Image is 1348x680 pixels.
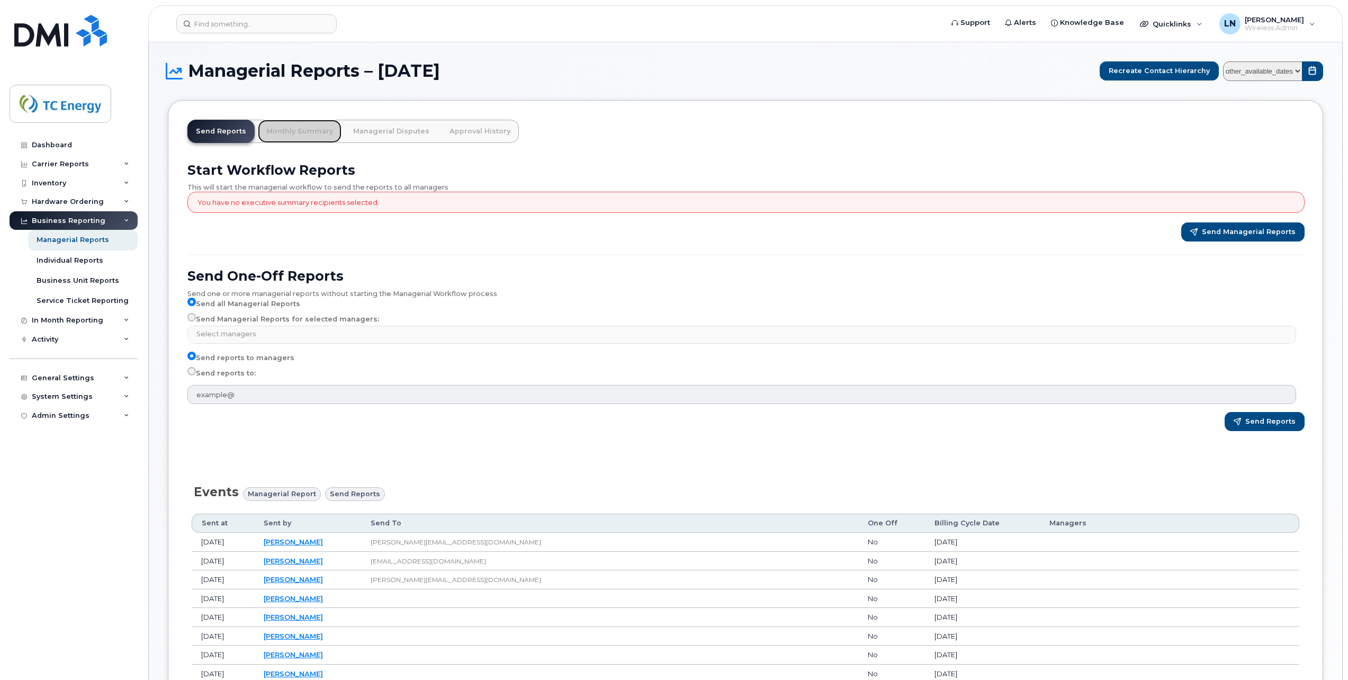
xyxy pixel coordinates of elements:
[361,514,858,533] th: Send To
[187,178,1305,192] div: This will start the managerial workflow to send the reports to all managers
[858,589,925,609] td: No
[441,120,519,143] a: Approval History
[925,552,1040,571] td: [DATE]
[254,514,361,533] th: Sent by
[192,646,254,665] td: [DATE]
[1302,634,1340,672] iframe: Messenger Launcher
[858,627,925,646] td: No
[1040,514,1299,533] th: Managers
[192,570,254,589] td: [DATE]
[188,63,440,79] span: Managerial Reports – [DATE]
[192,533,254,552] td: [DATE]
[264,575,323,584] a: [PERSON_NAME]
[187,367,196,375] input: Send reports to:
[264,538,323,546] a: [PERSON_NAME]
[187,313,379,326] label: Send Managerial Reports for selected managers:
[925,514,1040,533] th: Billing Cycle Date
[187,352,196,360] input: Send reports to managers
[187,352,294,364] label: Send reports to managers
[264,594,323,603] a: [PERSON_NAME]
[1225,412,1305,431] button: Send Reports
[192,589,254,609] td: [DATE]
[1100,61,1219,80] button: Recreate Contact Hierarchy
[371,576,541,584] span: [PERSON_NAME][EMAIL_ADDRESS][DOMAIN_NAME]
[1245,417,1296,426] span: Send Reports
[187,313,196,321] input: Send Managerial Reports for selected managers:
[264,650,323,659] a: [PERSON_NAME]
[187,120,255,143] a: Send Reports
[264,557,323,565] a: [PERSON_NAME]
[858,533,925,552] td: No
[192,608,254,627] td: [DATE]
[925,570,1040,589] td: [DATE]
[197,198,379,208] p: You have no executive summary recipients selected.
[187,298,196,306] input: Send all Managerial Reports
[194,485,239,499] span: Events
[371,538,541,546] span: [PERSON_NAME][EMAIL_ADDRESS][DOMAIN_NAME]
[858,570,925,589] td: No
[187,268,1305,284] h2: Send One-Off Reports
[330,489,380,499] span: Send reports
[187,298,300,310] label: Send all Managerial Reports
[187,284,1305,298] div: Send one or more managerial reports without starting the Managerial Workflow process
[192,514,254,533] th: Sent at
[925,646,1040,665] td: [DATE]
[858,608,925,627] td: No
[858,646,925,665] td: No
[264,669,323,678] a: [PERSON_NAME]
[1109,66,1210,76] span: Recreate Contact Hierarchy
[925,608,1040,627] td: [DATE]
[264,613,323,621] a: [PERSON_NAME]
[187,385,1296,404] input: example@
[858,514,925,533] th: One Off
[925,533,1040,552] td: [DATE]
[192,552,254,571] td: [DATE]
[925,627,1040,646] td: [DATE]
[187,367,256,380] label: Send reports to:
[192,627,254,646] td: [DATE]
[264,632,323,640] a: [PERSON_NAME]
[1181,222,1305,241] button: Send Managerial Reports
[1202,227,1296,237] span: Send Managerial Reports
[925,589,1040,609] td: [DATE]
[258,120,342,143] a: Monthly Summary
[187,162,1305,178] h2: Start Workflow Reports
[371,557,486,565] span: [EMAIL_ADDRESS][DOMAIN_NAME]
[248,489,316,499] span: Managerial Report
[858,552,925,571] td: No
[345,120,438,143] a: Managerial Disputes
